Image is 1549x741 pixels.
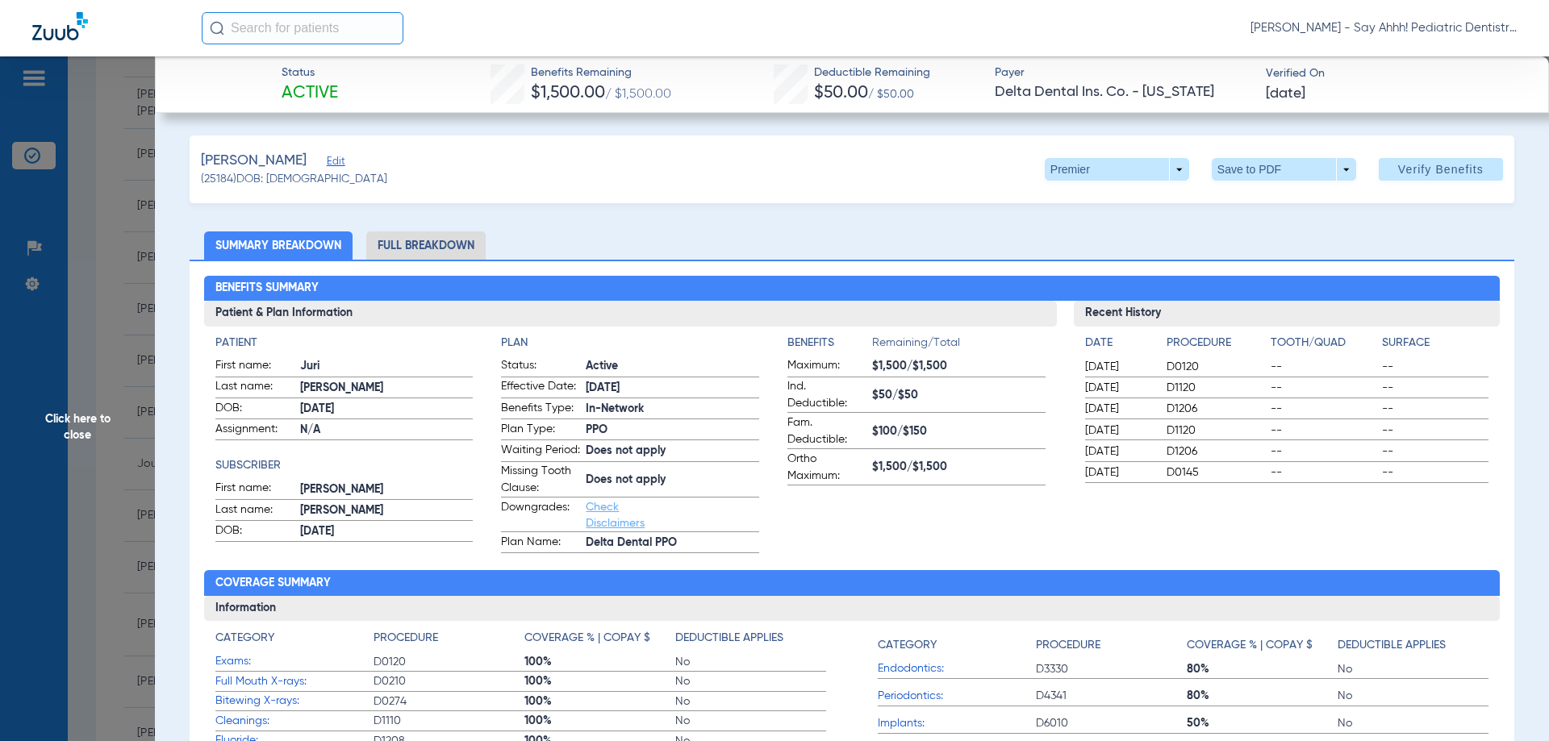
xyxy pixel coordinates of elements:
span: Waiting Period: [501,442,580,461]
button: Save to PDF [1212,158,1356,181]
iframe: Chat Widget [1468,664,1549,741]
h2: Coverage Summary [204,570,1501,596]
span: Status: [501,357,580,377]
span: [DATE] [1266,84,1305,104]
span: N/A [300,422,474,439]
span: Plan Type: [501,421,580,440]
span: D0120 [1167,359,1265,375]
span: Verify Benefits [1398,163,1484,176]
span: D6010 [1036,715,1187,731]
app-breakdown-title: Coverage % | Copay $ [1187,630,1338,660]
img: Zuub Logo [32,12,88,40]
h4: Coverage % | Copay $ [524,630,650,647]
span: -- [1271,359,1377,375]
app-breakdown-title: Category [215,630,374,652]
span: [DATE] [300,523,474,540]
span: Remaining/Total [872,335,1046,357]
app-breakdown-title: Plan [501,335,759,352]
span: Delta Dental PPO [586,535,759,552]
h4: Procedure [374,630,438,647]
span: D3330 [1036,661,1187,677]
span: No [1338,715,1488,731]
span: First name: [215,480,294,499]
span: Maximum: [787,357,866,377]
span: -- [1382,443,1488,460]
span: Benefits Remaining [531,65,671,81]
span: -- [1271,423,1377,439]
h3: Information [204,596,1501,622]
span: D1206 [1167,443,1265,460]
span: Implants: [878,715,1036,732]
span: [PERSON_NAME] - Say Ahhh! Pediatric Dentistry [1250,20,1517,36]
span: $1,500.00 [531,85,605,102]
span: Juri [300,358,474,375]
span: [PERSON_NAME] [300,502,474,519]
span: Ortho Maximum: [787,451,866,485]
span: Benefits Type: [501,400,580,419]
li: Full Breakdown [366,231,486,260]
span: [DATE] [1085,380,1153,396]
span: Downgrades: [501,499,580,531]
span: -- [1271,401,1377,417]
app-breakdown-title: Deductible Applies [675,630,826,652]
span: D0274 [374,693,524,710]
span: Does not apply [586,472,759,489]
span: D1110 [374,713,524,729]
span: Does not apply [586,443,759,460]
span: Fam. Deductible: [787,414,866,448]
span: $50/$50 [872,387,1046,404]
app-breakdown-title: Category [878,630,1036,660]
span: In-Network [586,401,759,418]
span: Payer [995,65,1252,81]
li: Summary Breakdown [204,231,353,260]
h4: Patient [215,335,474,352]
span: $50.00 [814,85,868,102]
span: / $50.00 [868,89,914,100]
span: 80% [1187,661,1338,677]
img: Search Icon [210,21,224,35]
span: -- [1382,380,1488,396]
span: $100/$150 [872,423,1046,440]
h4: Deductible Applies [1338,637,1446,654]
app-breakdown-title: Coverage % | Copay $ [524,630,675,652]
span: Bitewing X-rays: [215,693,374,710]
h4: Benefits [787,335,872,352]
span: Ind. Deductible: [787,378,866,412]
app-breakdown-title: Tooth/Quad [1271,335,1377,357]
input: Search for patients [202,12,403,44]
app-breakdown-title: Date [1085,335,1153,357]
app-breakdown-title: Procedure [1167,335,1265,357]
span: 100% [524,693,675,710]
app-breakdown-title: Deductible Applies [1338,630,1488,660]
button: Verify Benefits [1379,158,1503,181]
span: -- [1382,359,1488,375]
app-breakdown-title: Benefits [787,335,872,357]
span: D0210 [374,673,524,689]
span: -- [1271,380,1377,396]
span: 100% [524,673,675,689]
span: Effective Date: [501,378,580,398]
span: DOB: [215,522,294,542]
span: [PERSON_NAME] [300,481,474,498]
app-breakdown-title: Surface [1382,335,1488,357]
span: Cleanings: [215,713,374,730]
span: No [1338,661,1488,677]
span: Deductible Remaining [814,65,930,81]
span: Plan Name: [501,534,580,553]
span: [PERSON_NAME] [300,380,474,397]
h4: Category [878,637,937,654]
app-breakdown-title: Procedure [1036,630,1187,660]
span: Status [282,65,338,81]
h4: Deductible Applies [675,630,783,647]
span: 100% [524,713,675,729]
span: [DATE] [1085,443,1153,460]
span: Periodontics: [878,688,1036,705]
span: Assignment: [215,421,294,440]
span: No [675,654,826,670]
span: D4341 [1036,688,1187,704]
h3: Patient & Plan Information [204,301,1057,327]
span: [DATE] [586,380,759,397]
span: Active [586,358,759,375]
